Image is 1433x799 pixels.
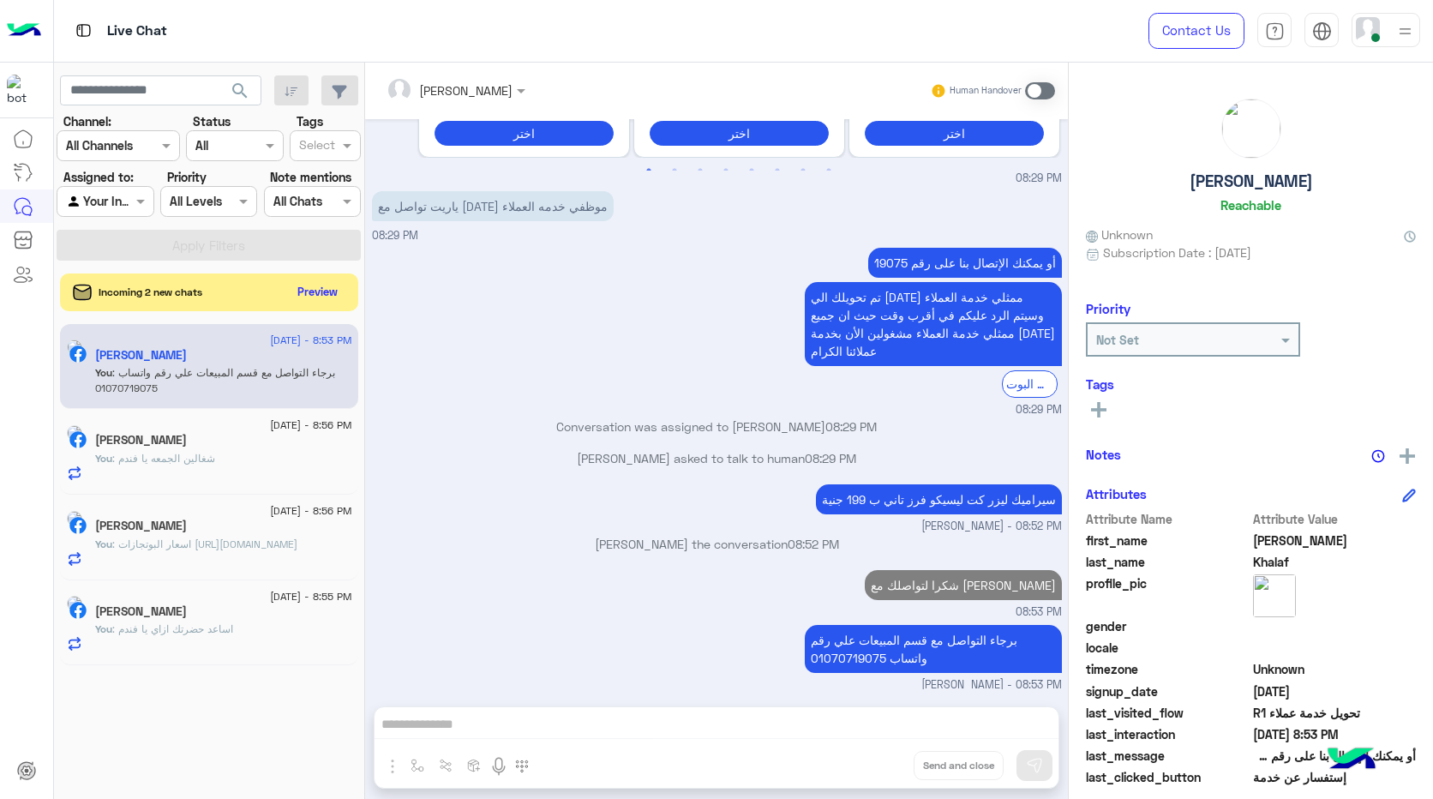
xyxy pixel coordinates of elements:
span: Unknown [1086,225,1153,243]
img: picture [67,511,82,526]
span: Subscription Date : [DATE] [1103,243,1251,261]
span: profile_pic [1086,574,1250,614]
img: tab [73,20,94,41]
label: Priority [167,168,207,186]
button: 5 of 4 [743,162,760,179]
p: 15/8/2025, 8:29 PM [372,191,614,221]
button: 7 of 4 [794,162,812,179]
span: 08:52 PM [788,537,839,551]
button: search [219,75,261,112]
span: null [1253,639,1417,657]
span: search [230,81,250,101]
button: Send and close [914,751,1004,780]
h6: Reachable [1220,197,1281,213]
span: You [95,366,112,379]
img: picture [67,596,82,611]
span: gender [1086,617,1250,635]
img: add [1400,448,1415,464]
span: first_name [1086,532,1250,550]
span: 08:29 PM [372,229,418,242]
p: 15/8/2025, 8:29 PM [868,248,1062,278]
span: last_clicked_button [1086,768,1250,786]
span: [DATE] - 8:56 PM [270,418,351,433]
span: [DATE] - 8:56 PM [270,503,351,519]
img: picture [67,425,82,441]
button: اختر [865,121,1044,146]
span: إستفسار عن خدمة [1253,768,1417,786]
p: Live Chat [107,20,167,43]
button: اختر [650,121,829,146]
span: 08:53 PM [1016,604,1062,621]
img: Facebook [69,602,87,619]
button: 1 of 4 [640,162,657,179]
img: 322208621163248 [7,75,38,105]
span: [PERSON_NAME] - 08:53 PM [921,677,1062,694]
span: Unknown [1253,660,1417,678]
button: 4 of 4 [717,162,734,179]
div: Select [297,135,335,158]
span: Incoming 2 new chats [99,285,202,300]
a: Contact Us [1148,13,1244,49]
span: timezone [1086,660,1250,678]
img: Facebook [69,345,87,363]
span: 08:29 PM [1016,171,1062,187]
h6: Tags [1086,376,1416,392]
img: tab [1312,21,1332,41]
p: 15/8/2025, 8:53 PM [865,570,1062,600]
img: tab [1265,21,1285,41]
h6: Notes [1086,447,1121,462]
img: picture [1253,574,1296,617]
img: Logo [7,13,41,49]
img: hulul-logo.png [1322,730,1382,790]
span: null [1253,617,1417,635]
button: Preview [291,279,345,304]
span: [DATE] - 8:53 PM [270,333,351,348]
button: 3 of 4 [692,162,709,179]
img: notes [1371,449,1385,463]
span: locale [1086,639,1250,657]
span: برجاء التواصل مع قسم المبيعات علي رقم واتساب 01070719075 [95,366,335,394]
p: 15/8/2025, 8:53 PM [805,625,1062,673]
span: 08:29 PM [825,419,877,434]
button: اختر [435,121,614,146]
p: 15/8/2025, 8:29 PM [805,282,1062,366]
p: [PERSON_NAME] the conversation [372,535,1062,553]
span: You [95,538,112,550]
p: [PERSON_NAME] asked to talk to human [372,449,1062,467]
p: 15/8/2025, 8:52 PM [816,484,1062,514]
span: 2025-08-15T17:53:03.3563071Z [1253,725,1417,743]
label: Status [193,112,231,130]
span: اسعار البوتجازات https://www.ahmedelsallab.com/ar/home-appliances/large-home-appliances/ovens-coo... [112,538,297,550]
button: Apply Filters [57,230,361,261]
button: 8 of 4 [820,162,837,179]
span: signup_date [1086,682,1250,700]
h6: Priority [1086,301,1130,316]
h5: Nasser Khalaf [95,348,187,363]
label: Assigned to: [63,168,134,186]
h5: Yomna Ahmed [95,604,187,619]
div: الرجوع الى البوت [1002,370,1058,397]
button: 6 of 4 [769,162,786,179]
span: You [95,452,112,465]
h5: [PERSON_NAME] [1190,171,1313,191]
span: 08:29 PM [1016,402,1062,418]
span: شغالين الجمعه يا فندم [112,452,215,465]
img: Facebook [69,517,87,534]
span: You [95,622,112,635]
span: [DATE] - 8:55 PM [270,589,351,604]
span: Khalaf [1253,553,1417,571]
span: last_message [1086,747,1250,765]
span: 08:29 PM [805,451,856,466]
span: [PERSON_NAME] - 08:52 PM [921,519,1062,535]
p: Conversation was assigned to [PERSON_NAME] [372,418,1062,436]
span: 2025-08-15T17:26:58.16Z [1253,682,1417,700]
img: userImage [1356,17,1380,41]
span: last_name [1086,553,1250,571]
label: Note mentions [270,168,351,186]
h5: Emy Elfiky [95,433,187,448]
label: Channel: [63,112,111,130]
small: Human Handover [950,84,1022,98]
img: picture [1222,99,1280,158]
span: last_interaction [1086,725,1250,743]
h6: Attributes [1086,486,1147,502]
